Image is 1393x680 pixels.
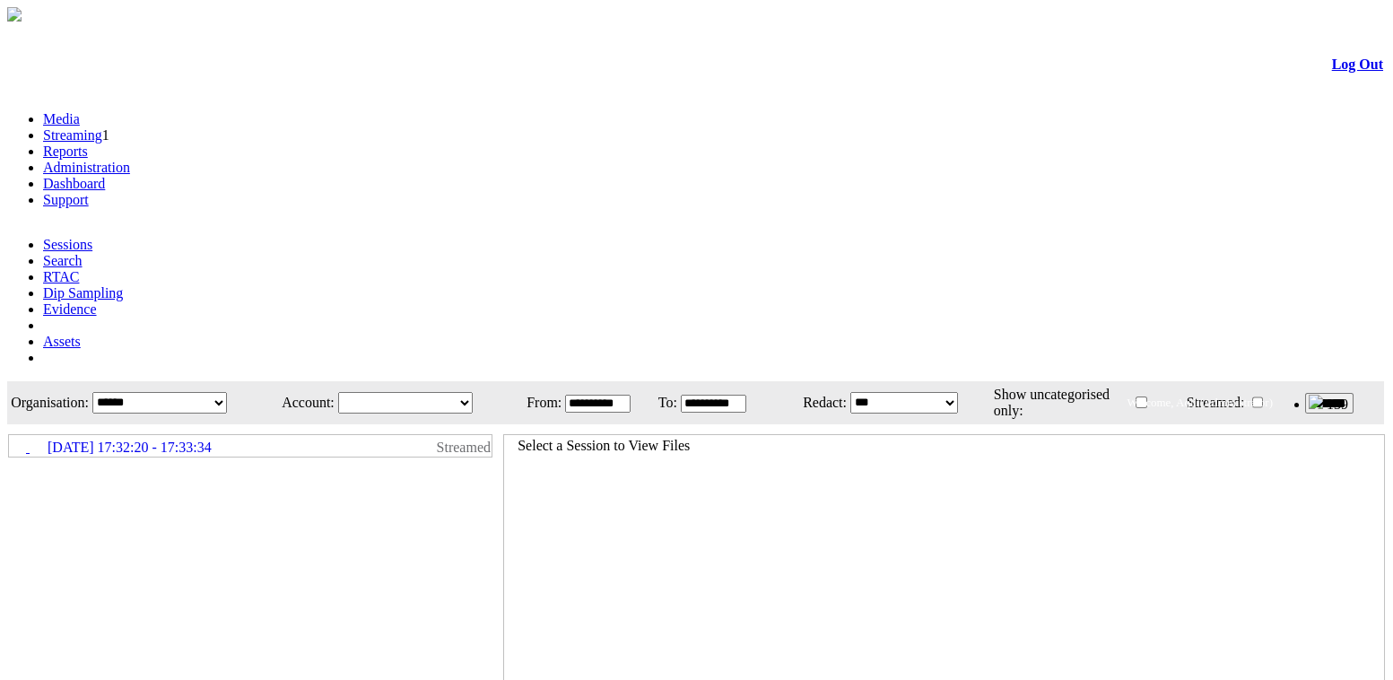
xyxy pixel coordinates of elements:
a: Dip Sampling [43,285,123,301]
span: Show uncategorised only: [994,387,1110,418]
td: From: [516,383,562,423]
span: Welcome, Aqil (Administrator) [1127,396,1274,409]
span: 139 [1327,397,1348,412]
span: 1 [102,127,109,143]
a: Reports [43,144,88,159]
a: Support [43,192,89,207]
a: Dashboard [43,176,105,191]
a: RTAC [43,269,79,284]
img: arrow-3.png [7,7,22,22]
span: Streamed [437,440,491,456]
a: Streaming [43,127,102,143]
a: Search [43,253,83,268]
a: Evidence [43,301,97,317]
td: Redact: [767,383,848,423]
td: Account: [266,383,335,423]
a: Media [43,111,80,126]
img: bell25.png [1309,395,1323,409]
td: To: [651,383,677,423]
a: [DATE] 17:32:20 - 17:33:34 [10,436,491,456]
a: Log Out [1332,57,1383,72]
a: Assets [43,334,81,349]
td: Select a Session to View Files [517,437,691,455]
a: Sessions [43,237,92,252]
span: [DATE] 17:32:20 - 17:33:34 [48,440,212,456]
td: Organisation: [9,383,90,423]
a: Administration [43,160,130,175]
